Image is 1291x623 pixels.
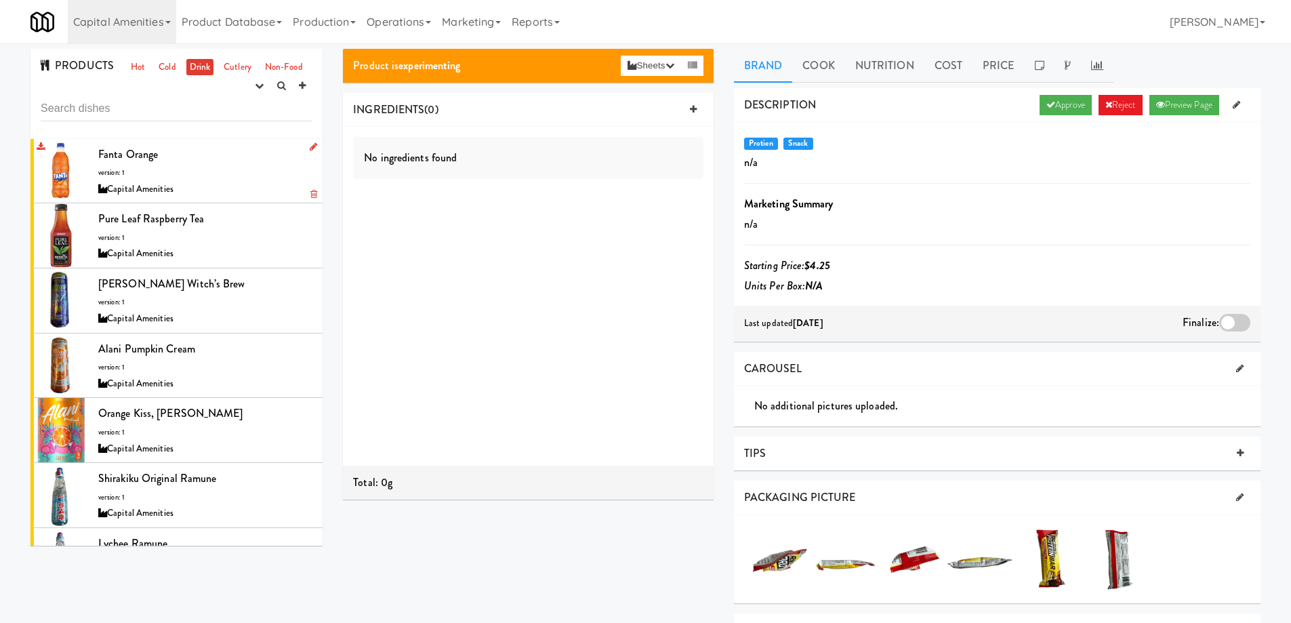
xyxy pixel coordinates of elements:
[41,96,312,121] input: Search dishes
[41,58,114,73] span: PRODUCTS
[98,441,312,458] div: Capital Amenities
[353,102,424,117] span: INGREDIENTS
[1183,315,1219,330] span: Finalize:
[744,361,802,376] span: CAROUSEL
[98,492,125,502] span: version: 1
[30,139,323,204] li: Fanta Orangeversion: 1Capital Amenities
[30,398,323,463] li: Orange Kiss, [PERSON_NAME]version: 1Capital Amenities
[98,276,245,292] span: [PERSON_NAME] Witch’s brew
[1099,95,1143,115] a: Reject
[98,376,312,393] div: Capital Amenities
[744,317,823,329] span: Last updated
[744,138,778,150] span: Protien
[1149,95,1219,115] a: Preview Page
[744,97,816,113] span: DESCRIPTION
[127,59,148,76] a: Hot
[744,153,1250,173] p: n/a
[98,470,217,486] span: Shirakiku Original Ramune
[30,268,323,334] li: [PERSON_NAME] Witch’s brewversion: 1Capital Amenities
[804,258,830,273] b: $4.25
[98,427,125,437] span: version: 1
[98,181,312,198] div: Capital Amenities
[924,49,972,83] a: Cost
[30,203,323,268] li: Pure Leaf Raspberry Teaversion: 1Capital Amenities
[353,58,460,73] span: Product is
[744,489,856,505] span: PACKAGING PICTURE
[98,362,125,372] span: version: 1
[621,56,680,76] button: Sheets
[398,58,460,73] b: experimenting
[98,505,312,522] div: Capital Amenities
[98,536,167,551] span: Lychee Ramune
[98,211,204,226] span: Pure Leaf Raspberry Tea
[754,396,1261,416] div: No additional pictures uploaded.
[98,146,158,162] span: Fanta Orange
[186,59,214,76] a: Drink
[98,310,312,327] div: Capital Amenities
[734,49,793,83] a: Brand
[744,258,830,273] i: Starting Price:
[783,138,813,150] span: Snack
[972,49,1025,83] a: Price
[98,167,125,178] span: version: 1
[98,297,125,307] span: version: 1
[262,59,306,76] a: Non-Food
[793,317,823,329] b: [DATE]
[30,528,323,593] li: Lychee Ramuneversion: 1Capital Amenities
[744,196,834,212] b: Marketing Summary
[805,278,823,294] b: N/A
[98,233,125,243] span: version: 1
[98,341,195,357] span: Alani Pumpkin cream
[744,445,766,461] span: TIPS
[353,137,703,179] div: No ingredients found
[845,49,924,83] a: Nutrition
[30,10,54,34] img: Micromart
[220,59,255,76] a: Cutlery
[98,245,312,262] div: Capital Amenities
[353,475,392,490] span: Total: 0g
[792,49,844,83] a: Cook
[424,102,438,117] span: (0)
[30,334,323,399] li: Alani Pumpkin creamversion: 1Capital Amenities
[30,463,323,528] li: Shirakiku Original Ramuneversion: 1Capital Amenities
[744,278,823,294] i: Units Per Box:
[155,59,179,76] a: Cold
[1040,95,1092,115] a: Approve
[744,214,1250,235] p: n/a
[98,405,243,421] span: Orange Kiss, [PERSON_NAME]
